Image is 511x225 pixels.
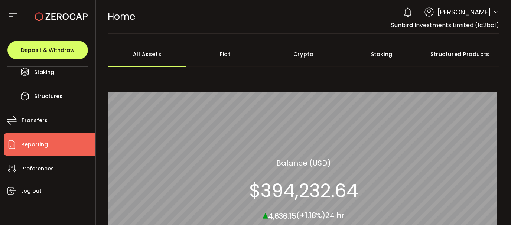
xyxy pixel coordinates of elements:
[264,41,343,67] div: Crypto
[296,211,325,221] span: (+1.18%)
[276,157,331,169] section: Balance (USD)
[34,67,54,78] span: Staking
[7,41,88,59] button: Deposit & Withdraw
[108,10,136,23] span: Home
[34,91,62,102] span: Structures
[21,139,48,150] span: Reporting
[421,41,499,67] div: Structured Products
[425,145,511,225] iframe: Chat Widget
[21,115,48,126] span: Transfers
[325,211,344,221] span: 24 hr
[21,48,75,53] span: Deposit & Withdraw
[263,207,268,223] span: ▴
[21,163,54,174] span: Preferences
[249,180,358,202] section: $394,232.64
[21,186,42,196] span: Log out
[268,211,296,221] span: 4,636.15
[186,41,264,67] div: Fiat
[437,7,491,17] span: [PERSON_NAME]
[108,41,186,67] div: All Assets
[343,41,421,67] div: Staking
[391,21,499,29] span: Sunbird Investments Limited (1c2bc1)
